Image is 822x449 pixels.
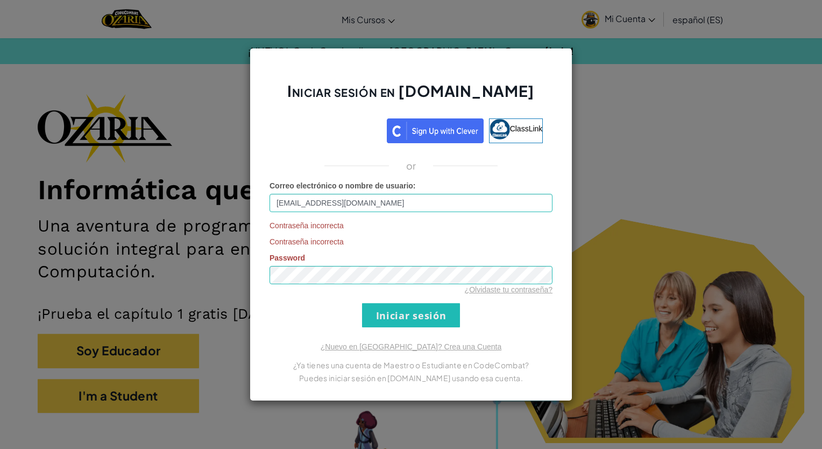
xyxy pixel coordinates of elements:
[321,342,501,351] a: ¿Nuevo en [GEOGRAPHIC_DATA]? Crea una Cuenta
[270,236,552,247] span: Contraseña incorrecta
[406,159,416,172] p: or
[510,124,543,133] span: ClassLink
[362,303,460,327] input: Iniciar sesión
[270,180,416,191] label: :
[270,81,552,112] h2: Iniciar sesión en [DOMAIN_NAME]
[270,181,413,190] span: Correo electrónico o nombre de usuario
[270,371,552,384] p: Puedes iniciar sesión en [DOMAIN_NAME] usando esa cuenta.
[270,254,305,262] span: Password
[465,285,552,294] a: ¿Olvidaste tu contraseña?
[490,119,510,139] img: classlink-logo-small.png
[387,118,484,143] img: clever_sso_button@2x.png
[274,117,387,141] iframe: Botón de Acceder con Google
[270,359,552,371] p: ¿Ya tienes una cuenta de Maestro o Estudiante en CodeCombat?
[270,220,552,231] span: Contraseña incorrecta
